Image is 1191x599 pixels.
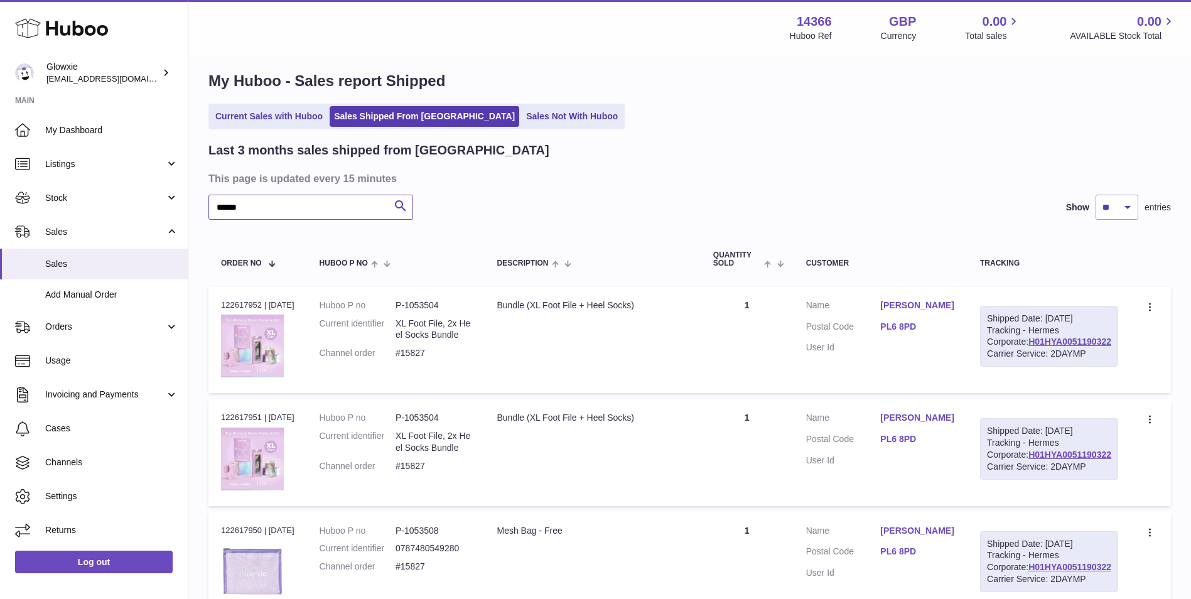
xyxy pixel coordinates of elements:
dd: P-1053504 [396,412,472,424]
span: Stock [45,192,165,204]
div: Currency [881,30,917,42]
div: Carrier Service: 2DAYMP [987,348,1111,360]
dt: Current identifier [320,430,396,454]
dt: Current identifier [320,542,396,554]
span: Order No [221,259,262,267]
div: Tracking - Hermes Corporate: [980,531,1118,593]
h3: This page is updated every 15 minutes [208,171,1168,185]
dt: Postal Code [806,433,881,448]
div: Tracking - Hermes Corporate: [980,418,1118,480]
a: 0.00 AVAILABLE Stock Total [1070,13,1176,42]
span: Listings [45,158,165,170]
div: Tracking - Hermes Corporate: [980,306,1118,367]
span: Invoicing and Payments [45,389,165,401]
img: 1753479811.jpeg [221,428,284,490]
dd: 0787480549280 [396,542,472,554]
span: Returns [45,524,178,536]
dt: Huboo P no [320,412,396,424]
dd: #15827 [396,561,472,573]
td: 1 [701,287,794,393]
span: 0.00 [983,13,1007,30]
dt: Channel order [320,460,396,472]
div: Shipped Date: [DATE] [987,538,1111,550]
dd: P-1053504 [396,299,472,311]
dt: Current identifier [320,318,396,342]
div: Tracking [980,259,1118,267]
div: Carrier Service: 2DAYMP [987,573,1111,585]
span: Quantity Sold [713,251,762,267]
dt: Name [806,299,881,315]
dt: User Id [806,455,881,467]
span: Settings [45,490,178,502]
span: Channels [45,456,178,468]
span: Huboo P no [320,259,368,267]
div: Mesh Bag - Free [497,525,687,537]
span: Sales [45,226,165,238]
strong: 14366 [797,13,832,30]
div: Shipped Date: [DATE] [987,313,1111,325]
dd: P-1053508 [396,525,472,537]
div: Huboo Ref [790,30,832,42]
span: 0.00 [1137,13,1161,30]
strong: GBP [889,13,916,30]
h2: Last 3 months sales shipped from [GEOGRAPHIC_DATA] [208,142,549,159]
div: Glowxie [46,61,159,85]
a: [PERSON_NAME] [880,525,955,537]
a: PL6 8PD [880,546,955,558]
dt: Postal Code [806,321,881,336]
span: Total sales [965,30,1021,42]
span: Sales [45,258,178,270]
a: [PERSON_NAME] [880,412,955,424]
dt: User Id [806,342,881,353]
dt: Huboo P no [320,299,396,311]
span: Orders [45,321,165,333]
span: Description [497,259,548,267]
dd: XL Foot File, 2x Heel Socks Bundle [396,430,472,454]
dd: #15827 [396,460,472,472]
a: Sales Not With Huboo [522,106,622,127]
a: Current Sales with Huboo [211,106,327,127]
div: Bundle (XL Foot File + Heel Socks) [497,412,687,424]
span: AVAILABLE Stock Total [1070,30,1176,42]
dt: User Id [806,567,881,579]
dt: Huboo P no [320,525,396,537]
div: 122617952 | [DATE] [221,299,294,311]
a: Sales Shipped From [GEOGRAPHIC_DATA] [330,106,519,127]
div: Customer [806,259,955,267]
td: 1 [701,399,794,505]
span: [EMAIL_ADDRESS][DOMAIN_NAME] [46,73,185,84]
a: H01HYA0051190322 [1028,450,1111,460]
img: internalAdmin-14366@internal.huboo.com [15,63,34,82]
h1: My Huboo - Sales report Shipped [208,71,1171,91]
div: Shipped Date: [DATE] [987,425,1111,437]
a: PL6 8PD [880,321,955,333]
dd: #15827 [396,347,472,359]
span: entries [1145,202,1171,213]
dt: Channel order [320,347,396,359]
a: 0.00 Total sales [965,13,1021,42]
dt: Name [806,525,881,540]
a: H01HYA0051190322 [1028,562,1111,572]
div: Carrier Service: 2DAYMP [987,461,1111,473]
dt: Postal Code [806,546,881,561]
span: Cases [45,423,178,434]
label: Show [1066,202,1089,213]
span: My Dashboard [45,124,178,136]
dt: Name [806,412,881,427]
span: Add Manual Order [45,289,178,301]
dt: Channel order [320,561,396,573]
a: H01HYA0051190322 [1028,337,1111,347]
a: [PERSON_NAME] [880,299,955,311]
a: PL6 8PD [880,433,955,445]
div: 122617950 | [DATE] [221,525,294,536]
dd: XL Foot File, 2x Heel Socks Bundle [396,318,472,342]
img: 1753479811.jpeg [221,315,284,377]
span: Usage [45,355,178,367]
div: 122617951 | [DATE] [221,412,294,423]
div: Bundle (XL Foot File + Heel Socks) [497,299,687,311]
a: Log out [15,551,173,573]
